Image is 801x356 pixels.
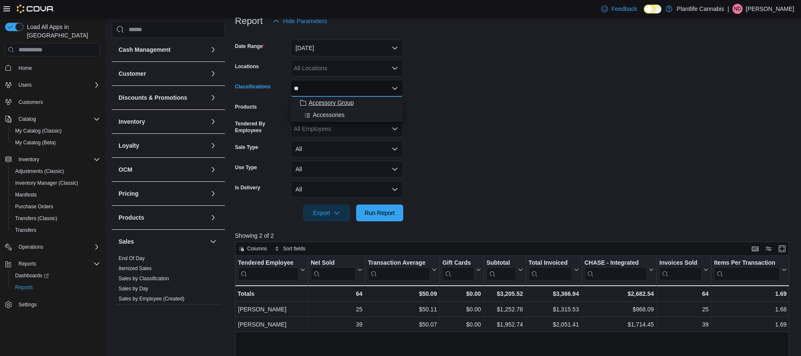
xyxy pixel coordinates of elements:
[12,202,57,212] a: Purchase Orders
[311,304,362,314] div: 25
[247,245,267,252] span: Columns
[8,224,103,236] button: Transfers
[15,242,100,252] span: Operations
[238,319,305,329] div: [PERSON_NAME]
[311,319,362,329] div: 39
[15,97,46,107] a: Customers
[119,275,169,282] span: Sales by Classification
[19,116,36,122] span: Catalog
[8,213,103,224] button: Transfers (Classic)
[15,63,35,73] a: Home
[119,45,206,54] button: Cash Management
[15,80,100,90] span: Users
[12,282,100,292] span: Reports
[271,244,309,254] button: Sort fields
[8,177,103,189] button: Inventory Manager (Classic)
[119,69,206,78] button: Customer
[119,255,145,261] a: End Of Day
[368,319,437,329] div: $50.07
[311,289,362,299] div: 64
[2,298,103,311] button: Settings
[611,5,637,13] span: Feedback
[12,282,36,292] a: Reports
[235,43,265,50] label: Date Range
[486,304,523,314] div: $1,252.78
[714,289,787,299] div: 1.69
[8,165,103,177] button: Adjustments (Classic)
[291,97,403,109] button: Accessory Group
[714,319,787,329] div: 1.69
[238,259,299,281] div: Tendered Employee
[208,189,218,199] button: Pricing
[356,205,403,221] button: Run Report
[734,4,741,14] span: ND
[119,93,187,102] h3: Discounts & Promotions
[486,259,516,267] div: Subtotal
[208,69,218,79] button: Customer
[15,299,100,310] span: Settings
[119,117,206,126] button: Inventory
[677,4,724,14] p: Plantlife Cannabis
[12,271,100,281] span: Dashboards
[119,213,206,222] button: Products
[119,285,148,292] span: Sales by Day
[486,259,516,281] div: Subtotal
[714,259,787,281] button: Items Per Transaction
[584,319,654,329] div: $1,714.45
[15,114,39,124] button: Catalog
[8,125,103,137] button: My Catalog (Classic)
[529,259,572,281] div: Total Invoiced
[291,109,403,121] button: Accessories
[235,104,257,110] label: Products
[368,259,437,281] button: Transaction Average
[19,99,43,106] span: Customers
[119,286,148,292] a: Sales by Day
[368,259,430,267] div: Transaction Average
[12,213,61,223] a: Transfers (Classic)
[235,16,263,26] h3: Report
[15,168,64,175] span: Adjustments (Classic)
[442,304,481,314] div: $0.00
[8,189,103,201] button: Manifests
[235,83,271,90] label: Classifications
[714,259,780,267] div: Items Per Transaction
[12,166,100,176] span: Adjustments (Classic)
[529,289,579,299] div: $3,366.94
[208,45,218,55] button: Cash Management
[2,113,103,125] button: Catalog
[15,259,100,269] span: Reports
[119,93,206,102] button: Discounts & Promotions
[8,270,103,282] a: Dashboards
[8,201,103,213] button: Purchase Orders
[19,65,32,72] span: Home
[391,85,398,92] button: Close list of options
[391,125,398,132] button: Open list of options
[311,259,356,267] div: Net Sold
[15,300,40,310] a: Settings
[12,202,100,212] span: Purchase Orders
[15,284,33,291] span: Reports
[584,259,654,281] button: CHASE - Integrated
[238,259,305,281] button: Tendered Employee
[529,319,579,329] div: $2,051.41
[764,244,774,254] button: Display options
[15,128,62,134] span: My Catalog (Classic)
[2,61,103,74] button: Home
[486,259,523,281] button: Subtotal
[19,82,32,88] span: Users
[12,126,65,136] a: My Catalog (Classic)
[119,117,145,126] h3: Inventory
[119,237,134,246] h3: Sales
[15,215,57,222] span: Transfers (Classic)
[750,244,760,254] button: Keyboard shortcuts
[12,225,100,235] span: Transfers
[283,245,305,252] span: Sort fields
[119,276,169,282] a: Sales by Classification
[208,236,218,247] button: Sales
[119,141,206,150] button: Loyalty
[235,184,260,191] label: Is Delivery
[291,97,403,121] div: Choose from the following options
[308,205,345,221] span: Export
[291,40,403,56] button: [DATE]
[313,111,344,119] span: Accessories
